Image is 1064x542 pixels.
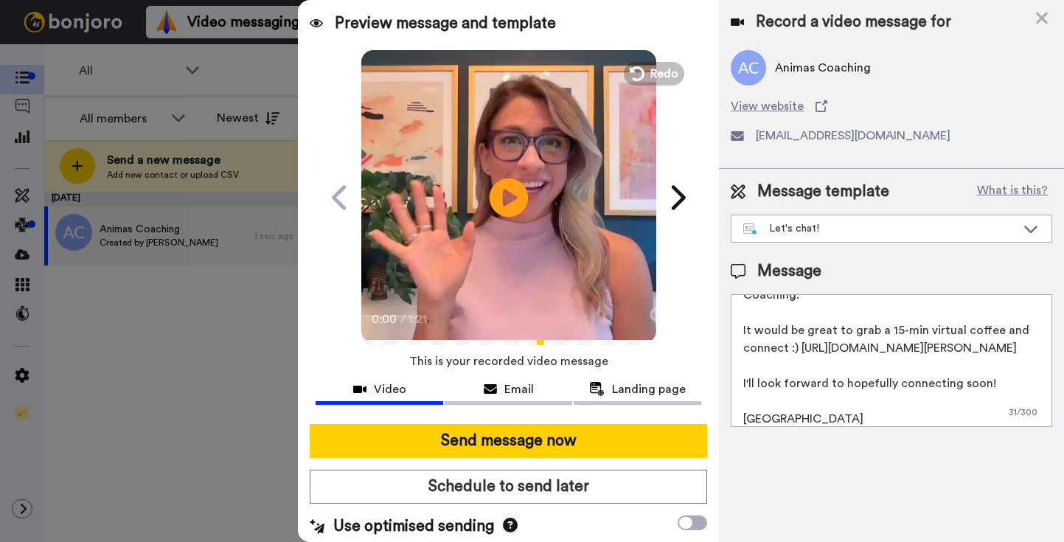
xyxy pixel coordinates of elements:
[409,345,608,378] span: This is your recorded video message
[731,97,804,115] span: View website
[408,310,434,328] span: 1:21
[756,127,950,145] span: [EMAIL_ADDRESS][DOMAIN_NAME]
[757,260,821,282] span: Message
[374,381,406,398] span: Video
[400,310,406,328] span: /
[743,221,1016,236] div: Let's chat!
[757,181,889,203] span: Message template
[743,223,757,235] img: nextgen-template.svg
[333,515,494,538] span: Use optimised sending
[310,470,707,504] button: Schedule to send later
[612,381,686,398] span: Landing page
[372,310,397,328] span: 0:00
[973,181,1052,203] button: What is this?
[504,381,534,398] span: Email
[731,294,1052,427] textarea: Hi there! [PERSON_NAME] from Pause Breathwork and I absolutely love what you're up to at Animus C...
[731,97,1052,115] a: View website
[310,424,707,458] button: Send message now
